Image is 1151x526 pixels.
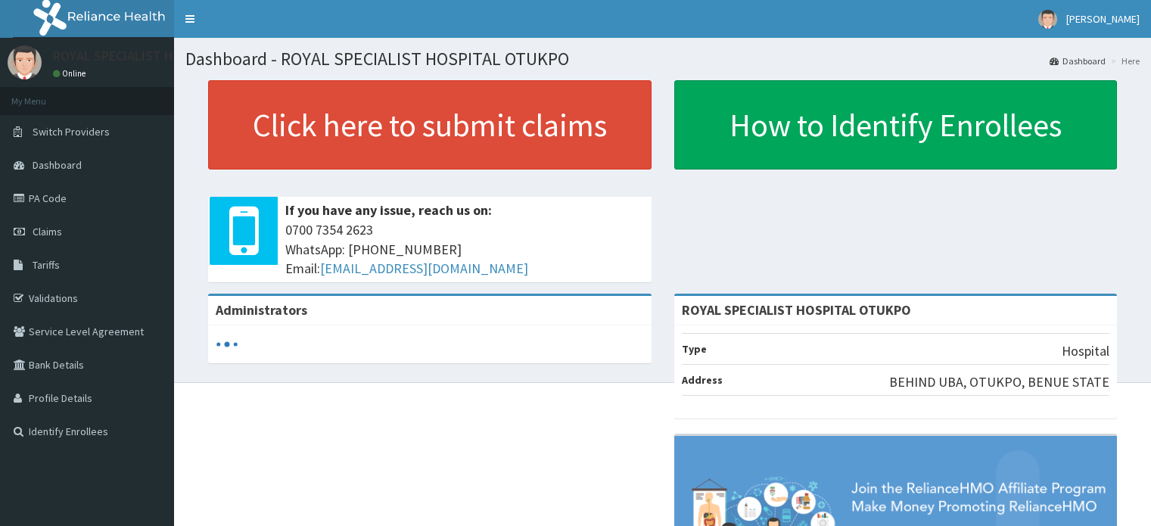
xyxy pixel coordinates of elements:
p: ROYAL SPECIALIST HOSPITAL OTUKPO [53,49,276,63]
a: How to Identify Enrollees [674,80,1118,170]
a: Click here to submit claims [208,80,652,170]
a: Online [53,68,89,79]
img: User Image [8,45,42,79]
li: Here [1107,54,1140,67]
h1: Dashboard - ROYAL SPECIALIST HOSPITAL OTUKPO [185,49,1140,69]
a: [EMAIL_ADDRESS][DOMAIN_NAME] [320,260,528,277]
span: Claims [33,225,62,238]
p: Hospital [1062,341,1109,361]
span: Dashboard [33,158,82,172]
svg: audio-loading [216,333,238,356]
span: [PERSON_NAME] [1066,12,1140,26]
b: Administrators [216,301,307,319]
strong: ROYAL SPECIALIST HOSPITAL OTUKPO [682,301,911,319]
span: 0700 7354 2623 WhatsApp: [PHONE_NUMBER] Email: [285,220,644,279]
a: Dashboard [1050,54,1106,67]
b: Address [682,373,723,387]
b: If you have any issue, reach us on: [285,201,492,219]
b: Type [682,342,707,356]
img: User Image [1038,10,1057,29]
p: BEHIND UBA, OTUKPO, BENUE STATE [889,372,1109,392]
span: Tariffs [33,258,60,272]
span: Switch Providers [33,125,110,139]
